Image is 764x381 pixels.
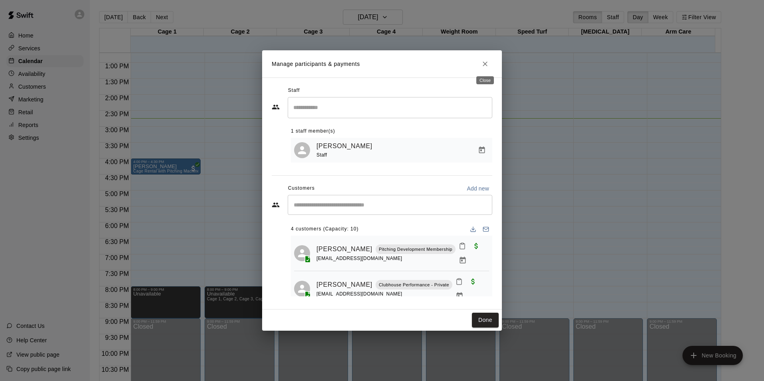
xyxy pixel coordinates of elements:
[316,291,402,297] span: [EMAIL_ADDRESS][DOMAIN_NAME]
[316,141,372,151] a: [PERSON_NAME]
[456,239,469,253] button: Mark attendance
[316,256,402,261] span: [EMAIL_ADDRESS][DOMAIN_NAME]
[272,103,280,111] svg: Staff
[467,185,489,192] p: Add new
[379,246,452,253] p: Pitching Development Membership
[288,97,492,118] div: Search staff
[288,195,492,215] div: Start typing to search customers...
[475,143,489,157] button: Manage bookings & payment
[316,280,372,290] a: [PERSON_NAME]
[294,281,310,297] div: Chase Neumayer
[467,223,479,236] button: Download list
[272,201,280,209] svg: Customers
[272,60,360,68] p: Manage participants & payments
[316,244,372,254] a: [PERSON_NAME]
[291,125,335,138] span: 1 staff member(s)
[478,57,492,71] button: Close
[479,223,492,236] button: Email participants
[379,282,449,288] p: Clubhouse Performance - Private
[294,142,310,158] div: Alex Gett
[294,245,310,261] div: Braden Wolf
[452,275,466,288] button: Mark attendance
[288,182,315,195] span: Customers
[469,242,483,249] span: Paid with Credit
[476,76,494,84] div: Close
[291,223,358,236] span: 4 customers (Capacity: 10)
[464,182,492,195] button: Add new
[466,278,480,285] span: Paid with Credit
[288,84,300,97] span: Staff
[472,313,499,327] button: Done
[456,253,470,268] button: Manage bookings & payment
[316,152,327,158] span: Staff
[452,289,467,303] button: Manage bookings & payment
